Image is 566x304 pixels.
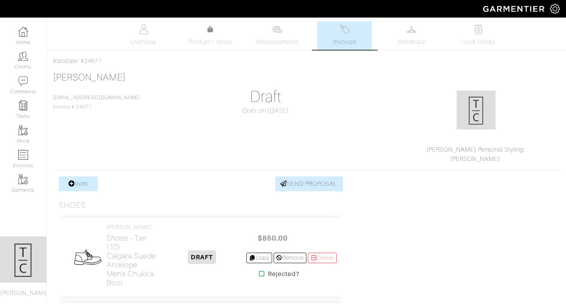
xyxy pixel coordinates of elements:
span: DRAFT [188,250,216,264]
a: [PERSON_NAME] Personal Styling [426,146,524,153]
img: gear-icon-white-bd11855cb880d31180b6d7d6211b90ccbf57a29d726f0c71d8c61bd08dd39cc2.png [550,4,560,14]
a: [PERSON_NAME] Shoes - Tan (10)Calgara Suede Antelope Men's Chukka Boot [107,224,158,287]
span: Invoices [333,37,357,47]
a: Measurements [250,21,305,50]
span: Product Library [188,37,232,47]
a: SEND PROPOSAL [275,176,343,191]
a: Wardrobe [384,21,439,50]
a: [PERSON_NAME] [53,72,126,82]
img: basicinfo-40fd8af6dae0f16599ec9e87c0ef1c0a1fdea2edbe929e3d69a839185d80c458.svg [139,24,148,34]
h1: Draft [187,87,344,106]
a: Remove [274,253,306,263]
span: Wardrobe [397,37,425,47]
a: Item [59,176,98,191]
span: Overview [130,37,156,47]
strong: Rejected? [268,269,299,279]
span: Measurements [257,37,299,47]
img: wardrobe-487a4870c1b7c33e795ec22d11cfc2ed9d08956e64fb3008fe2437562e282088.svg [407,24,417,34]
img: garmentier-logo-header-white-b43fb05a5012e4ada735d5af1a66efaba907eab6374d6393d1fbf88cb4ef424d.png [479,2,550,16]
a: Product Library [183,25,238,47]
img: clients-icon-6bae9207a08558b7cb47a8932f037763ab4055f8c8b6bfacd5dc20c3e0201464.png [18,51,28,61]
img: garments-icon-b7da505a4dc4fd61783c78ac3ca0ef83fa9d6f193b1c9dc38574b1d14d53ca28.png [18,175,28,184]
img: orders-27d20c2124de7fd6de4e0e44c1d41de31381a507db9b33961299e4e07d508b8c.svg [340,24,350,34]
span: Invoice # 24671 [53,95,140,110]
div: Draft on [DATE] [187,106,344,115]
img: Mens_Shoes-73eba345c416ba0fb9142c17412f065e134881f92cef13c33a4858100581dd15.png [71,241,104,274]
img: measurements-466bbee1fd09ba9460f595b01e5d73f9e2bff037440d3c8f018324cb6cdf7a4a.svg [272,24,282,34]
h3: Shoes [59,201,86,210]
img: garments-icon-b7da505a4dc4fd61783c78ac3ca0ef83fa9d6f193b1c9dc38574b1d14d53ca28.png [18,126,28,135]
span: Look Books [461,37,496,47]
img: reminder-icon-8004d30b9f0a5d33ae49ab947aed9ed385cf756f9e5892f1edd6e32f2345188e.png [18,101,28,110]
a: Invoices [317,21,372,50]
a: Invoices [53,58,77,65]
img: orders-icon-0abe47150d42831381b5fb84f609e132dff9fe21cb692f30cb5eec754e2cba89.png [18,150,28,160]
div: / #24671 [53,56,560,66]
h4: [PERSON_NAME] [107,224,158,231]
img: dashboard-icon-dbcd8f5a0b271acd01030246c82b418ddd0df26cd7fceb0bd07c9910d44c42f6.png [18,27,28,37]
img: todo-9ac3debb85659649dc8f770b8b6100bb5dab4b48dedcbae339e5042a72dfd3cc.svg [474,24,483,34]
img: xy6mXSck91kMuDdgTatmsT54.png [457,91,496,129]
a: [PERSON_NAME] [450,155,501,162]
a: [EMAIL_ADDRESS][DOMAIN_NAME] [53,95,140,100]
a: Copy [246,253,272,263]
span: $850.00 [250,230,296,246]
a: Delete [308,253,337,263]
a: Overview [116,21,171,50]
h2: Shoes - Tan (10) Calgara Suede Antelope Men's Chukka Boot [107,234,158,287]
img: comment-icon-a0a6a9ef722e966f86d9cbdc48e553b5cf19dbc54f86b18d962a5391bc8f6eb6.png [18,76,28,86]
a: Look Books [451,21,506,50]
